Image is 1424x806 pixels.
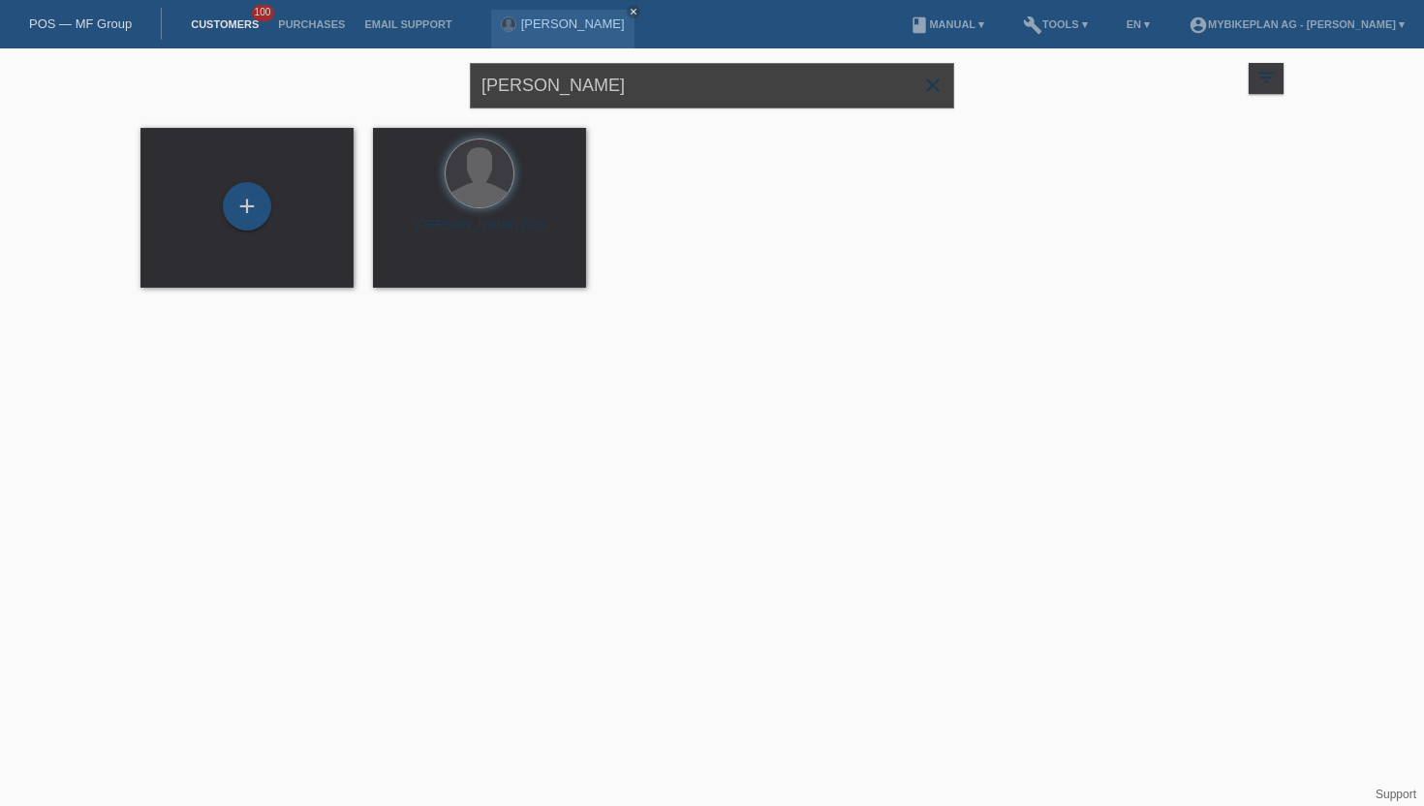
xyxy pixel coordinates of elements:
i: filter_list [1255,67,1277,88]
i: build [1023,15,1042,35]
a: POS — MF Group [29,16,132,31]
div: Add customer [224,190,270,223]
a: EN ▾ [1117,18,1160,30]
span: 100 [252,5,275,21]
a: Customers [181,18,268,30]
div: [PERSON_NAME] (24) [388,217,571,248]
a: account_circleMybikeplan AG - [PERSON_NAME] ▾ [1179,18,1414,30]
a: buildTools ▾ [1013,18,1098,30]
div: [PERSON_NAME] (44) [621,217,803,248]
i: close [629,7,638,16]
a: Support [1376,788,1416,801]
a: Email Support [355,18,461,30]
i: close [921,74,944,97]
a: bookManual ▾ [900,18,994,30]
a: close [627,5,640,18]
i: account_circle [1189,15,1208,35]
input: Search... [470,63,954,108]
a: [PERSON_NAME] [521,16,625,31]
a: Purchases [268,18,355,30]
i: book [910,15,929,35]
